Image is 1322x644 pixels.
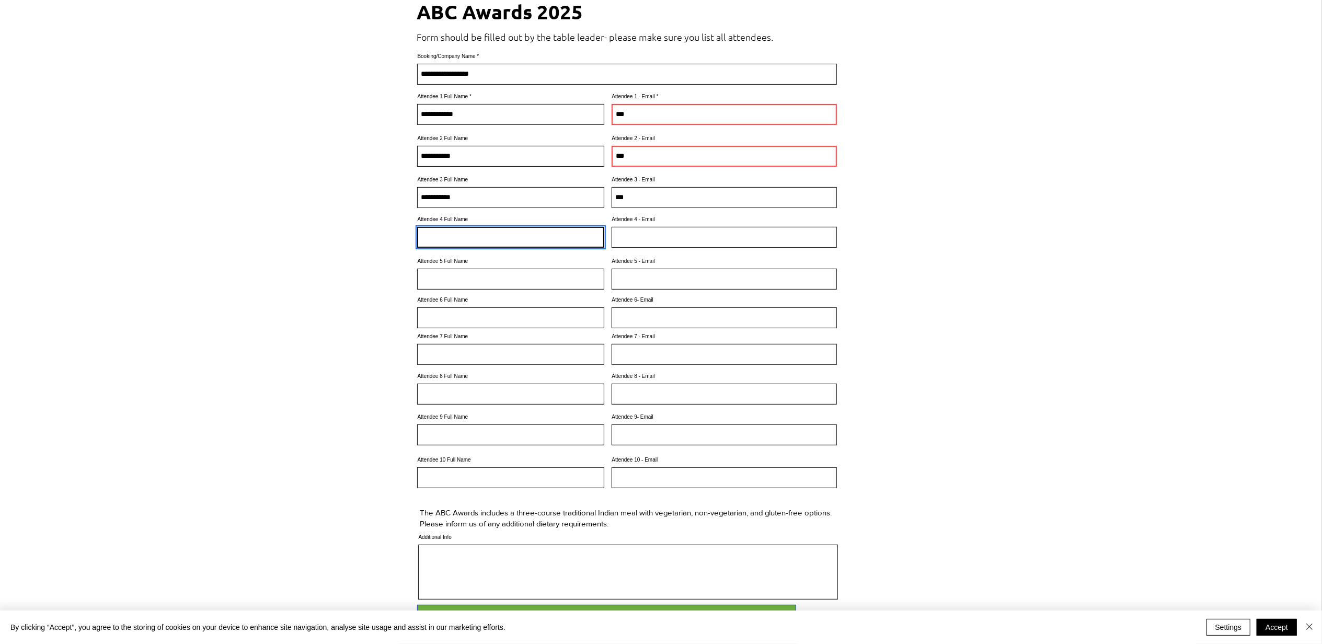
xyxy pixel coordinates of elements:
[417,31,774,43] span: Form should be filled out by the table leader- please make sure you list all attendees.
[612,177,837,182] label: Attendee 3 - Email
[1303,619,1316,636] button: Close
[417,297,604,303] label: Attendee 6 Full Name
[1257,619,1297,636] button: Accept
[417,54,837,59] label: Booking/Company Name
[612,374,837,379] label: Attendee 8 - Email
[612,259,837,264] label: Attendee 5 - Email
[612,334,837,339] label: Attendee 7 - Email
[420,507,834,529] p: The ABC Awards includes a three-course traditional Indian meal with vegetarian, non-vegetarian, a...
[612,217,837,222] label: Attendee 4 - Email
[417,457,604,463] label: Attendee 10 Full Name
[612,94,837,99] label: Attendee 1 - Email
[612,415,837,420] label: Attendee 9- Email
[417,217,604,222] label: Attendee 4 Full Name
[1206,619,1251,636] button: Settings
[417,605,796,626] button: Submit
[417,136,604,141] label: Attendee 2 Full Name
[612,136,837,141] label: Attendee 2 - Email
[417,259,604,264] label: Attendee 5 Full Name
[10,623,505,632] span: By clicking “Accept”, you agree to the storing of cookies on your device to enhance site navigati...
[417,374,604,379] label: Attendee 8 Full Name
[612,297,837,303] label: Attendee 6- Email
[417,415,604,420] label: Attendee 9 Full Name
[418,535,838,540] label: Additional Info
[417,334,604,339] label: Attendee 7 Full Name
[417,177,604,182] label: Attendee 3 Full Name
[417,94,604,99] label: Attendee 1 Full Name
[1303,620,1316,633] img: Close
[612,457,837,463] label: Attendee 10 - Email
